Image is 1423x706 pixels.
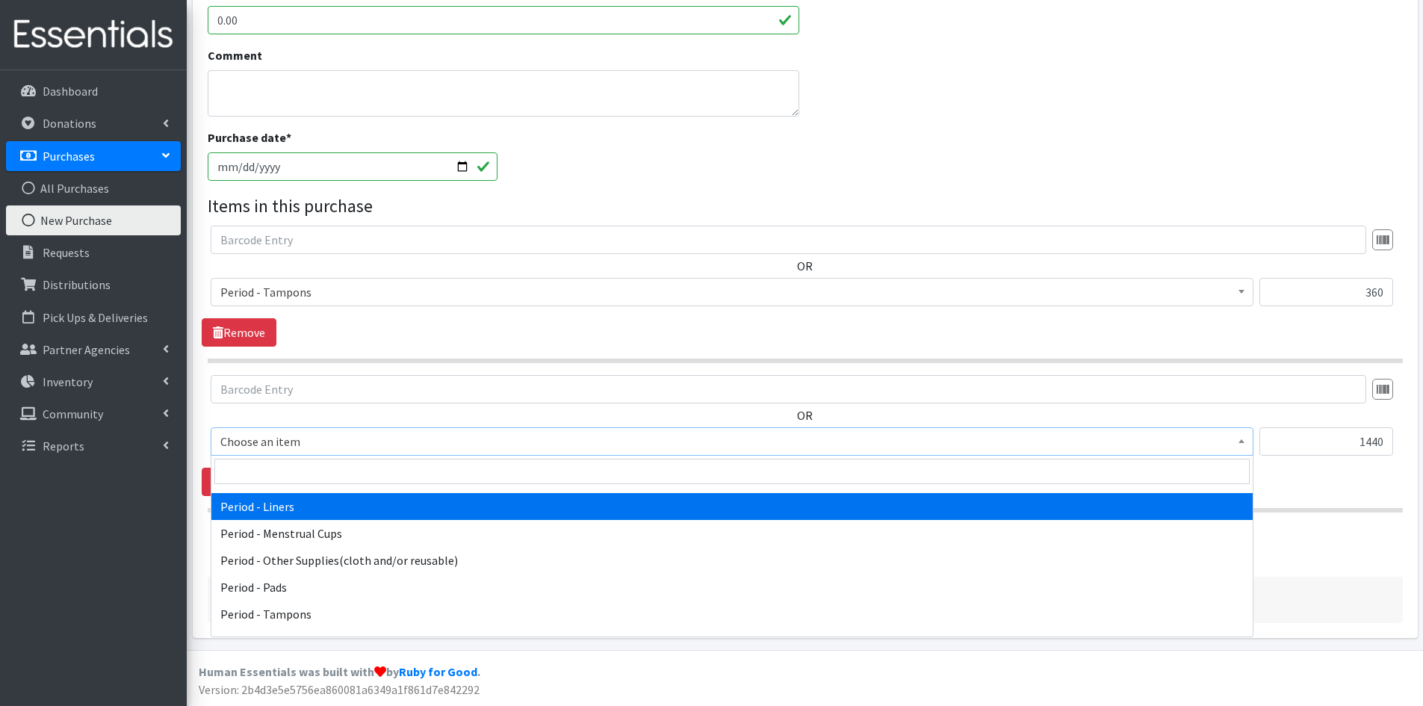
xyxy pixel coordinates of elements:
[199,664,480,679] strong: Human Essentials was built with by .
[6,10,181,60] img: HumanEssentials
[211,375,1366,403] input: Barcode Entry
[6,205,181,235] a: New Purchase
[6,367,181,397] a: Inventory
[211,574,1253,601] li: Period - Pads
[220,282,1244,303] span: Period - Tampons
[43,84,98,99] p: Dashboard
[211,278,1253,306] span: Period - Tampons
[43,439,84,453] p: Reports
[43,374,93,389] p: Inventory
[199,682,480,697] span: Version: 2b4d3e5e5756ea860081a6349a1f861d7e842292
[6,431,181,461] a: Reports
[797,406,813,424] label: OR
[399,664,477,679] a: Ruby for Good
[43,116,96,131] p: Donations
[6,335,181,365] a: Partner Agencies
[43,310,148,325] p: Pick Ups & Deliveries
[43,342,130,357] p: Partner Agencies
[211,628,1253,654] li: Period Underwear
[6,108,181,138] a: Donations
[208,46,262,64] label: Comment
[211,226,1366,254] input: Barcode Entry
[1259,427,1393,456] input: Quantity
[6,399,181,429] a: Community
[43,245,90,260] p: Requests
[211,601,1253,628] li: Period - Tampons
[208,128,291,146] label: Purchase date
[6,141,181,171] a: Purchases
[211,520,1253,547] li: Period - Menstrual Cups
[43,149,95,164] p: Purchases
[286,130,291,145] abbr: required
[208,193,1403,220] legend: Items in this purchase
[43,406,103,421] p: Community
[43,277,111,292] p: Distributions
[797,257,813,275] label: OR
[6,76,181,106] a: Dashboard
[6,270,181,300] a: Distributions
[202,318,276,347] a: Remove
[211,493,1253,520] li: Period - Liners
[6,173,181,203] a: All Purchases
[1259,278,1393,306] input: Quantity
[6,238,181,267] a: Requests
[220,431,1244,452] span: Choose an item
[6,303,181,332] a: Pick Ups & Deliveries
[211,427,1253,456] span: Choose an item
[211,547,1253,574] li: Period - Other Supplies(cloth and/or reusable)
[202,468,276,496] a: Remove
